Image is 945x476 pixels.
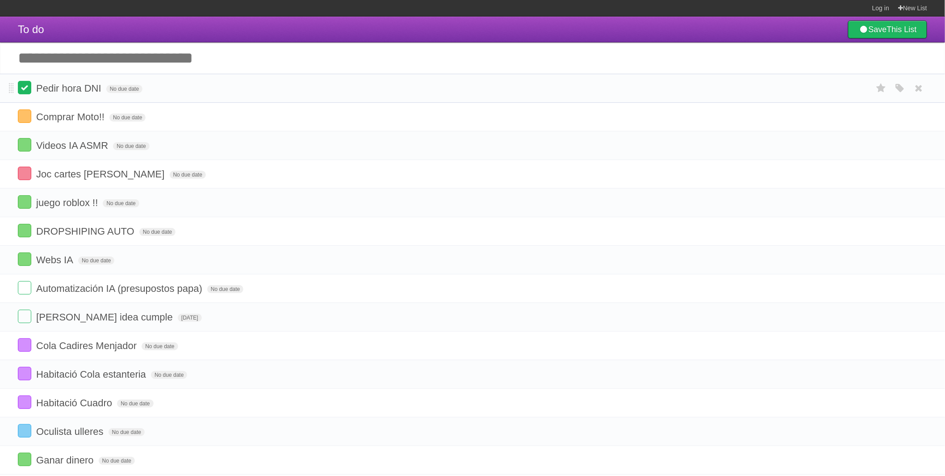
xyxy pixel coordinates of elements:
[36,83,104,94] span: Pedir hora DNI
[18,224,31,237] label: Done
[117,400,153,408] span: No due date
[36,283,205,294] span: Automatización IA (presupostos papa)
[848,21,927,38] a: SaveThis List
[18,453,31,466] label: Done
[18,338,31,352] label: Done
[18,396,31,409] label: Done
[207,285,243,293] span: No due date
[36,197,100,208] span: juego roblox !!
[139,228,176,236] span: No due date
[18,367,31,380] label: Done
[109,114,146,122] span: No due date
[36,254,75,265] span: Webs IA
[18,23,44,35] span: To do
[78,257,114,265] span: No due date
[873,81,890,96] label: Star task
[36,397,114,409] span: Habitació Cuadro
[106,85,142,93] span: No due date
[887,25,917,34] b: This List
[36,140,110,151] span: Videos IA ASMR
[18,110,31,123] label: Done
[36,426,105,437] span: Oculista ulleres
[18,195,31,209] label: Done
[18,253,31,266] label: Done
[36,369,148,380] span: Habitació Cola estanteria
[18,281,31,295] label: Done
[36,340,139,351] span: Cola Cadires Menjador
[99,457,135,465] span: No due date
[178,314,202,322] span: [DATE]
[113,142,149,150] span: No due date
[142,342,178,350] span: No due date
[36,312,175,323] span: [PERSON_NAME] idea cumple
[18,81,31,94] label: Done
[36,226,137,237] span: DROPSHIPING AUTO
[151,371,187,379] span: No due date
[36,111,107,122] span: Comprar Moto!!
[18,424,31,438] label: Done
[18,167,31,180] label: Done
[170,171,206,179] span: No due date
[109,428,145,436] span: No due date
[103,199,139,207] span: No due date
[36,455,96,466] span: Ganar dinero
[18,310,31,323] label: Done
[18,138,31,152] label: Done
[36,168,167,180] span: Joc cartes [PERSON_NAME]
